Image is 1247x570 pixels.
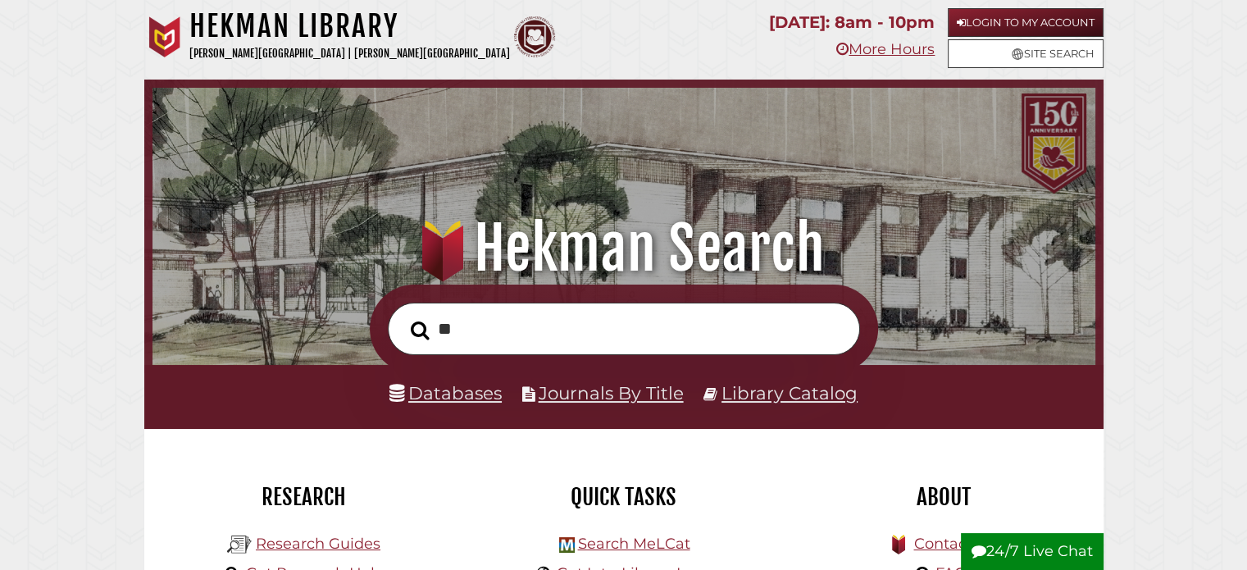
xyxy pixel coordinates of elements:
[256,535,380,553] a: Research Guides
[189,8,510,44] h1: Hekman Library
[577,535,689,553] a: Search MeLCat
[948,8,1104,37] a: Login to My Account
[227,532,252,557] img: Hekman Library Logo
[796,483,1091,511] h2: About
[189,44,510,63] p: [PERSON_NAME][GEOGRAPHIC_DATA] | [PERSON_NAME][GEOGRAPHIC_DATA]
[836,40,935,58] a: More Hours
[539,382,684,404] a: Journals By Title
[913,535,994,553] a: Contact Us
[403,316,438,344] button: Search
[157,483,452,511] h2: Research
[389,382,502,404] a: Databases
[514,16,555,57] img: Calvin Theological Seminary
[476,483,771,511] h2: Quick Tasks
[144,16,185,57] img: Calvin University
[411,320,430,340] i: Search
[559,537,575,553] img: Hekman Library Logo
[721,382,858,404] a: Library Catalog
[769,8,935,37] p: [DATE]: 8am - 10pm
[948,39,1104,68] a: Site Search
[171,212,1076,285] h1: Hekman Search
